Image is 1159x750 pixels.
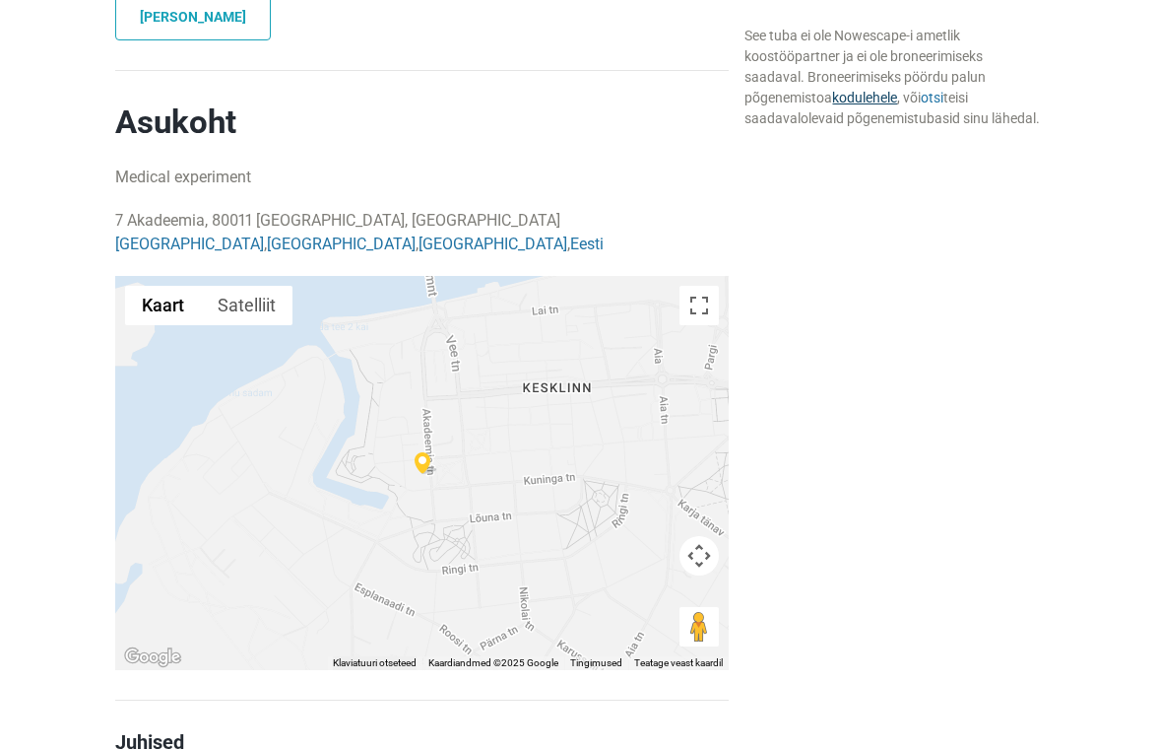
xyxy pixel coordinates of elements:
[634,657,723,668] a: Teatage veast kaardil
[120,645,185,670] a: Google Mapsis selle piirkonna avamine (avaneb uues aknas)
[115,209,730,256] p: 7 Akadeemia, 80011 [GEOGRAPHIC_DATA], [GEOGRAPHIC_DATA] , , ,
[419,235,567,253] a: [GEOGRAPHIC_DATA]
[115,102,730,142] h2: Asukoht
[333,656,417,670] button: Klaviatuuri otseteed
[679,536,719,576] button: Kaardikaamera juhtnupud
[201,286,292,325] button: Kuva satelliitpilt
[832,90,897,105] a: kodulehele
[115,166,730,189] p: Medical experiment
[428,657,558,668] span: Kaardiandmed ©2025 Google
[921,90,943,105] a: otsi
[267,235,416,253] a: [GEOGRAPHIC_DATA]
[120,645,185,670] img: Google
[115,235,264,253] a: [GEOGRAPHIC_DATA]
[679,607,719,647] button: Tänavavaate avamiseks lohistage abimees kaardile
[679,286,719,325] button: Vaheta täisekraani vaadet
[570,657,622,668] a: Tingimused (avaneb uuel vahekaardil)
[570,235,604,253] a: Eesti
[744,26,1044,129] div: See tuba ei ole Nowescape-i ametlik koostööpartner ja ei ole broneerimiseks saadaval. Broneerimis...
[125,286,201,325] button: Kuva tänavakaart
